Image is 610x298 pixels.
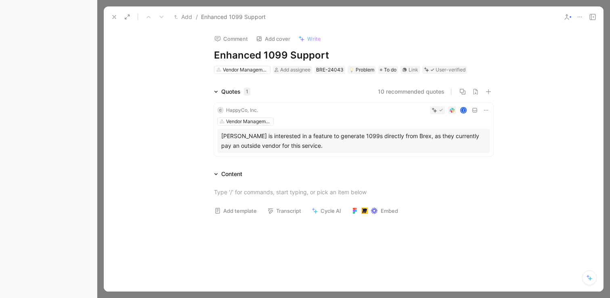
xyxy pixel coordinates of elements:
[211,87,254,97] div: Quotes1
[172,12,194,22] button: Add
[316,66,344,74] div: BRE-24043
[307,35,321,42] span: Write
[211,33,252,44] button: Comment
[409,66,418,74] div: Link
[221,131,486,151] div: [PERSON_NAME] is interested in a feature to generate 1099s directly from Brex, as they currently ...
[378,87,444,97] button: 10 recommended quotes
[436,66,465,74] div: User-verified
[223,66,268,74] div: Vendor Management
[461,107,466,113] div: Z
[226,118,271,126] div: Vendor Management
[196,12,198,22] span: /
[295,33,325,44] button: Write
[252,33,294,44] button: Add cover
[217,107,224,113] div: C
[201,12,266,22] span: Enhanced 1099 Support
[348,205,402,216] button: Embed
[308,205,345,216] button: Cycle AI
[264,205,305,216] button: Transcript
[211,169,245,179] div: Content
[244,88,250,96] div: 1
[348,66,376,74] div: 💡Problem
[378,66,398,74] div: To do
[221,87,250,97] div: Quotes
[280,67,310,73] span: Add assignee
[226,106,258,114] div: HappyCo, Inc.
[349,66,374,74] div: Problem
[349,67,354,72] img: 💡
[214,49,493,62] h1: Enhanced 1099 Support
[221,169,242,179] div: Content
[384,66,396,74] span: To do
[211,205,260,216] button: Add template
